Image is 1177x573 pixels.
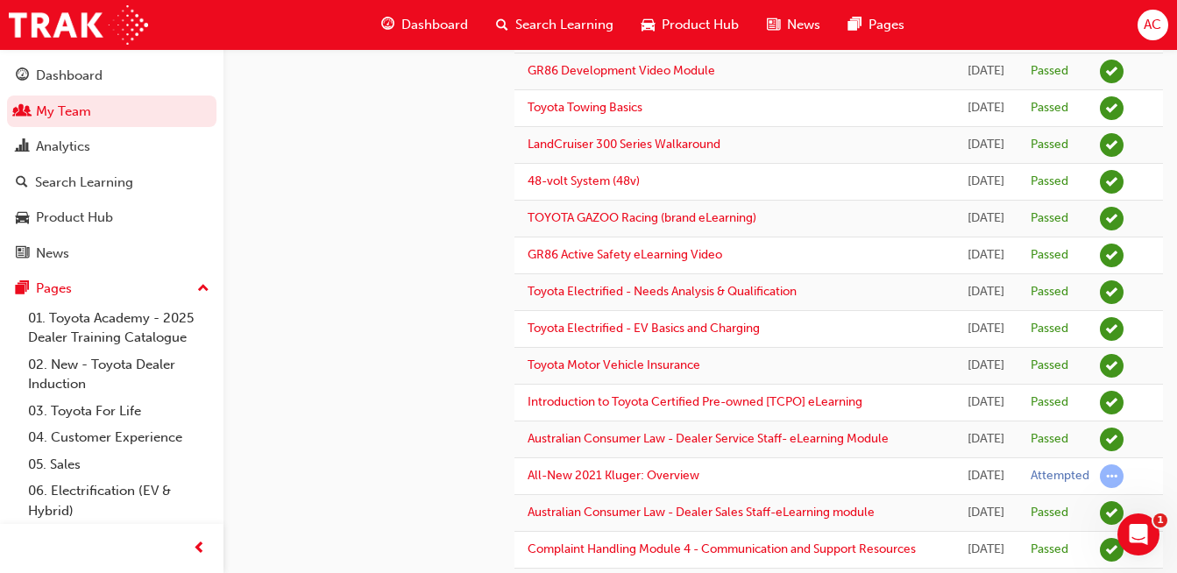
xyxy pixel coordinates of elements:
div: Passed [1031,431,1068,448]
div: Thu Aug 08 2024 15:41:38 GMT+1000 (Australian Eastern Standard Time) [968,209,1004,229]
div: Search Learning [35,173,133,193]
button: Pages [7,272,216,305]
span: car-icon [642,14,655,36]
div: Passed [1031,63,1068,80]
div: Fri Jul 26 2024 11:01:58 GMT+1000 (Australian Eastern Standard Time) [968,282,1004,302]
div: Fri Jul 26 2024 10:01:22 GMT+1000 (Australian Eastern Standard Time) [968,393,1004,413]
div: Passed [1031,137,1068,153]
a: TOYOTA GAZOO Racing (brand eLearning) [528,210,756,225]
span: learningRecordVerb_PASS-icon [1100,133,1124,157]
a: My Team [7,95,216,128]
div: Wed Apr 24 2024 15:39:26 GMT+1000 (Australian Eastern Standard Time) [968,466,1004,486]
span: learningRecordVerb_PASS-icon [1100,501,1124,525]
a: Toyota Electrified - Needs Analysis & Qualification [528,284,797,299]
a: news-iconNews [753,7,834,43]
span: Dashboard [401,15,468,35]
a: 06. Electrification (EV & Hybrid) [21,477,216,524]
div: Wed Apr 24 2024 11:32:03 GMT+1000 (Australian Eastern Standard Time) [968,540,1004,560]
a: Toyota Towing Basics [528,100,642,115]
span: learningRecordVerb_PASS-icon [1100,391,1124,414]
div: Fri Jul 26 2024 10:17:12 GMT+1000 (Australian Eastern Standard Time) [968,356,1004,376]
div: Thu Aug 08 2024 16:19:01 GMT+1000 (Australian Eastern Standard Time) [968,61,1004,81]
div: Thu Aug 08 2024 16:07:10 GMT+1000 (Australian Eastern Standard Time) [968,135,1004,155]
a: pages-iconPages [834,7,918,43]
span: guage-icon [16,68,29,84]
span: learningRecordVerb_PASS-icon [1100,317,1124,341]
a: 05. Sales [21,451,216,478]
span: learningRecordVerb_ATTEMPT-icon [1100,464,1124,488]
button: DashboardMy TeamAnalyticsSearch LearningProduct HubNews [7,56,216,272]
a: 03. Toyota For Life [21,398,216,425]
div: Mon May 06 2024 09:18:53 GMT+1000 (Australian Eastern Standard Time) [968,429,1004,449]
div: Passed [1031,541,1068,558]
div: Passed [1031,394,1068,411]
a: 01. Toyota Academy - 2025 Dealer Training Catalogue [21,305,216,351]
span: AC [1144,15,1161,35]
span: 1 [1153,513,1167,527]
a: 02. New - Toyota Dealer Induction [21,351,216,398]
a: guage-iconDashboard [367,7,482,43]
a: GR86 Active Safety eLearning Video [528,247,722,262]
a: GR86 Development Video Module [528,63,715,78]
div: Wed Apr 24 2024 15:38:22 GMT+1000 (Australian Eastern Standard Time) [968,503,1004,523]
div: Thu Aug 08 2024 15:54:38 GMT+1000 (Australian Eastern Standard Time) [968,172,1004,192]
a: All-New 2021 Kluger: Overview [528,468,699,483]
span: learningRecordVerb_PASS-icon [1100,538,1124,562]
div: News [36,244,69,264]
span: chart-icon [16,139,29,155]
span: guage-icon [381,14,394,36]
div: Passed [1031,321,1068,337]
span: pages-icon [16,281,29,297]
img: Trak [9,5,148,45]
a: Introduction to Toyota Certified Pre-owned [TCPO] eLearning [528,394,862,409]
a: Toyota Electrified - EV Basics and Charging [528,321,760,336]
span: learningRecordVerb_PASS-icon [1100,207,1124,230]
span: up-icon [197,278,209,301]
div: Passed [1031,247,1068,264]
iframe: Intercom live chat [1117,513,1159,555]
div: Attempted [1031,468,1089,485]
a: LandCruiser 300 Series Walkaround [528,137,720,152]
a: Toyota Motor Vehicle Insurance [528,357,700,372]
span: news-icon [16,246,29,262]
span: learningRecordVerb_PASS-icon [1100,428,1124,451]
span: car-icon [16,210,29,226]
span: search-icon [496,14,508,36]
a: Search Learning [7,166,216,199]
a: Dashboard [7,60,216,92]
span: learningRecordVerb_PASS-icon [1100,170,1124,194]
span: learningRecordVerb_PASS-icon [1100,354,1124,378]
button: AC [1138,10,1168,40]
span: learningRecordVerb_PASS-icon [1100,96,1124,120]
a: Australian Consumer Law - Dealer Sales Staff-eLearning module [528,505,875,520]
div: Product Hub [36,208,113,228]
a: Australian Consumer Law - Dealer Service Staff- eLearning Module [528,431,889,446]
span: Pages [869,15,904,35]
span: Search Learning [515,15,613,35]
span: News [787,15,820,35]
a: search-iconSearch Learning [482,7,627,43]
a: 48-volt System (48v) [528,173,640,188]
div: Passed [1031,284,1068,301]
span: learningRecordVerb_PASS-icon [1100,244,1124,267]
div: Pages [36,279,72,299]
div: Thu Aug 08 2024 15:39:14 GMT+1000 (Australian Eastern Standard Time) [968,245,1004,265]
div: Passed [1031,357,1068,374]
a: Analytics [7,131,216,163]
span: people-icon [16,104,29,120]
a: car-iconProduct Hub [627,7,753,43]
div: Passed [1031,210,1068,227]
a: News [7,237,216,270]
a: Complaint Handling Module 4 - Communication and Support Resources [528,541,916,556]
div: Thu Aug 08 2024 16:08:03 GMT+1000 (Australian Eastern Standard Time) [968,98,1004,118]
span: learningRecordVerb_PASS-icon [1100,60,1124,83]
span: news-icon [767,14,780,36]
div: Passed [1031,173,1068,190]
a: 04. Customer Experience [21,424,216,451]
span: pages-icon [848,14,861,36]
span: search-icon [16,175,28,191]
div: Analytics [36,137,90,157]
div: Passed [1031,100,1068,117]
